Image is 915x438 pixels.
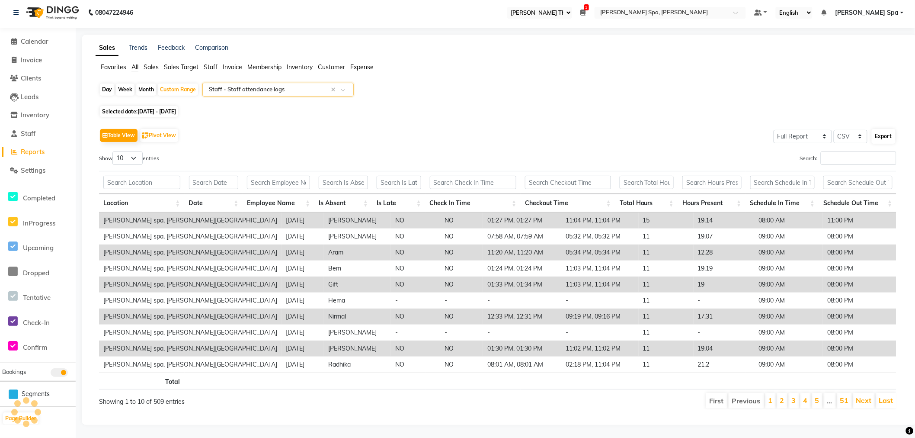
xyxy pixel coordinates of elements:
[116,84,134,96] div: Week
[2,129,74,139] a: Staff
[754,325,823,341] td: 09:00 AM
[223,63,242,71] span: Invoice
[324,325,391,341] td: [PERSON_NAME]
[754,213,823,229] td: 08:00 AM
[754,293,823,309] td: 09:00 AM
[561,341,639,357] td: 11:02 PM, 11:02 PM
[823,357,896,373] td: 08:00 PM
[99,357,282,373] td: [PERSON_NAME] spa, [PERSON_NAME][GEOGRAPHIC_DATA]
[99,194,185,213] th: Location: activate to sort column ascending
[639,357,694,373] td: 11
[138,108,176,115] span: [DATE] - [DATE]
[754,245,823,261] td: 09:00 AM
[324,229,391,245] td: [PERSON_NAME]
[754,261,823,277] td: 09:00 AM
[821,151,896,165] input: Search:
[800,151,896,165] label: Search:
[823,341,896,357] td: 08:00 PM
[23,269,49,277] span: Dropped
[324,277,391,293] td: Gift
[754,277,823,293] td: 09:00 AM
[319,176,368,189] input: Search Is Absent
[561,309,639,325] td: 09:19 PM, 09:16 PM
[112,151,143,165] select: Showentries
[282,341,324,357] td: [DATE]
[282,261,324,277] td: [DATE]
[768,396,773,405] a: 1
[483,357,561,373] td: 08:01 AM, 08:01 AM
[694,245,755,261] td: 12.28
[282,325,324,341] td: [DATE]
[620,176,674,189] input: Search Total Hours
[823,277,896,293] td: 08:00 PM
[694,277,755,293] td: 19
[792,396,796,405] a: 3
[561,213,639,229] td: 11:04 PM, 11:04 PM
[483,309,561,325] td: 12:33 PM, 12:31 PM
[21,148,45,156] span: Reports
[21,111,49,119] span: Inventory
[750,176,815,189] input: Search Schedule In Time
[140,129,178,142] button: Pivot View
[324,261,391,277] td: Bem
[694,293,755,309] td: -
[158,84,198,96] div: Custom Range
[391,341,440,357] td: NO
[100,84,114,96] div: Day
[584,4,589,10] span: 1
[440,309,483,325] td: NO
[682,176,742,189] input: Search Hours Present
[318,63,345,71] span: Customer
[561,293,639,309] td: -
[525,176,611,189] input: Search Checkout Time
[639,277,694,293] td: 11
[780,396,784,405] a: 2
[243,194,314,213] th: Employee Name: activate to sort column ascending
[483,213,561,229] td: 01:27 PM, 01:27 PM
[639,309,694,325] td: 11
[823,309,896,325] td: 08:00 PM
[129,44,147,52] a: Trends
[391,213,440,229] td: NO
[840,396,849,405] a: 51
[2,368,26,375] span: Bookings
[754,229,823,245] td: 09:00 AM
[639,245,694,261] td: 11
[581,9,586,16] a: 1
[2,166,74,176] a: Settings
[324,245,391,261] td: Aram
[282,293,324,309] td: [DATE]
[483,341,561,357] td: 01:30 PM, 01:30 PM
[440,357,483,373] td: NO
[694,213,755,229] td: 19.14
[835,8,899,17] span: [PERSON_NAME] Spa
[282,277,324,293] td: [DATE]
[21,56,42,64] span: Invoice
[754,341,823,357] td: 09:00 AM
[21,129,35,138] span: Staff
[21,166,45,174] span: Settings
[440,293,483,309] td: -
[2,74,74,84] a: Clients
[694,229,755,245] td: 19.07
[99,341,282,357] td: [PERSON_NAME] spa, [PERSON_NAME][GEOGRAPHIC_DATA]
[391,357,440,373] td: NO
[324,293,391,309] td: Hema
[483,277,561,293] td: 01:33 PM, 01:34 PM
[561,229,639,245] td: 05:32 PM, 05:32 PM
[639,229,694,245] td: 11
[823,213,896,229] td: 11:00 PM
[99,261,282,277] td: [PERSON_NAME] spa, [PERSON_NAME][GEOGRAPHIC_DATA]
[99,151,159,165] label: Show entries
[483,245,561,261] td: 11:20 AM, 11:20 AM
[391,325,440,341] td: -
[136,84,156,96] div: Month
[483,261,561,277] td: 01:24 PM, 01:24 PM
[2,92,74,102] a: Leads
[639,261,694,277] td: 11
[314,194,372,213] th: Is Absent: activate to sort column ascending
[561,261,639,277] td: 11:03 PM, 11:04 PM
[615,194,678,213] th: Total Hours: activate to sort column ascending
[819,194,896,213] th: Schedule Out Time: activate to sort column ascending
[377,176,421,189] input: Search Is Late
